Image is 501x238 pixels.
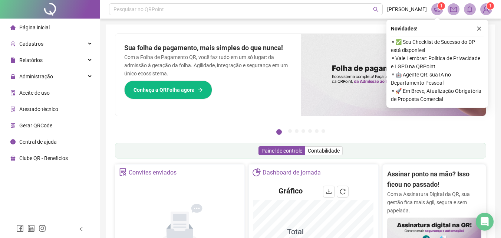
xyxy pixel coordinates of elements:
[198,87,203,92] span: arrow-right
[10,156,16,161] span: gift
[288,129,292,133] button: 2
[19,57,43,63] span: Relatórios
[391,25,418,33] span: Novidades !
[134,86,195,94] span: Conheça a QRFolha agora
[434,6,441,13] span: notification
[438,2,445,10] sup: 1
[487,2,494,10] sup: Atualize o seu contato no menu Meus Dados
[481,4,492,15] img: 90545
[322,129,325,133] button: 7
[10,41,16,46] span: user-add
[373,7,379,12] span: search
[308,148,340,154] span: Contabilidade
[19,74,53,79] span: Administração
[10,25,16,30] span: home
[476,213,494,231] div: Open Intercom Messenger
[440,3,443,9] span: 1
[10,74,16,79] span: lock
[10,58,16,63] span: file
[387,190,481,215] p: Com a Assinatura Digital da QR, sua gestão fica mais ágil, segura e sem papelada.
[129,166,177,179] div: Convites enviados
[19,123,52,128] span: Gerar QRCode
[391,38,484,54] span: ⚬ ✅ Seu Checklist de Sucesso do DP está disponível
[477,26,482,31] span: close
[19,25,50,30] span: Página inicial
[124,53,292,78] p: Com a Folha de Pagamento QR, você faz tudo em um só lugar: da admissão à geração da folha. Agilid...
[19,41,43,47] span: Cadastros
[387,169,481,190] h2: Assinar ponto na mão? Isso ficou no passado!
[27,225,35,232] span: linkedin
[308,129,312,133] button: 5
[276,129,282,135] button: 1
[301,129,305,133] button: 4
[261,148,302,154] span: Painel de controle
[391,87,484,103] span: ⚬ 🚀 Em Breve, Atualização Obrigatória de Proposta Comercial
[124,43,292,53] h2: Sua folha de pagamento, mais simples do que nunca!
[79,226,84,232] span: left
[124,81,212,99] button: Conheça a QRFolha agora
[39,225,46,232] span: instagram
[119,168,127,176] span: solution
[10,123,16,128] span: qrcode
[10,107,16,112] span: solution
[19,106,58,112] span: Atestado técnico
[253,168,260,176] span: pie-chart
[16,225,24,232] span: facebook
[391,71,484,87] span: ⚬ 🤖 Agente QR: sua IA no Departamento Pessoal
[10,90,16,95] span: audit
[467,6,473,13] span: bell
[19,90,50,96] span: Aceite de uso
[19,139,57,145] span: Central de ajuda
[326,189,332,195] span: download
[278,186,303,196] h4: Gráfico
[315,129,319,133] button: 6
[489,3,492,9] span: 1
[301,34,486,116] img: banner%2F8d14a306-6205-4263-8e5b-06e9a85ad873.png
[387,5,427,13] span: [PERSON_NAME]
[391,54,484,71] span: ⚬ Vale Lembrar: Política de Privacidade e LGPD na QRPoint
[295,129,299,133] button: 3
[19,155,68,161] span: Clube QR - Beneficios
[263,166,321,179] div: Dashboard de jornada
[10,139,16,144] span: info-circle
[450,6,457,13] span: mail
[340,189,346,195] span: reload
